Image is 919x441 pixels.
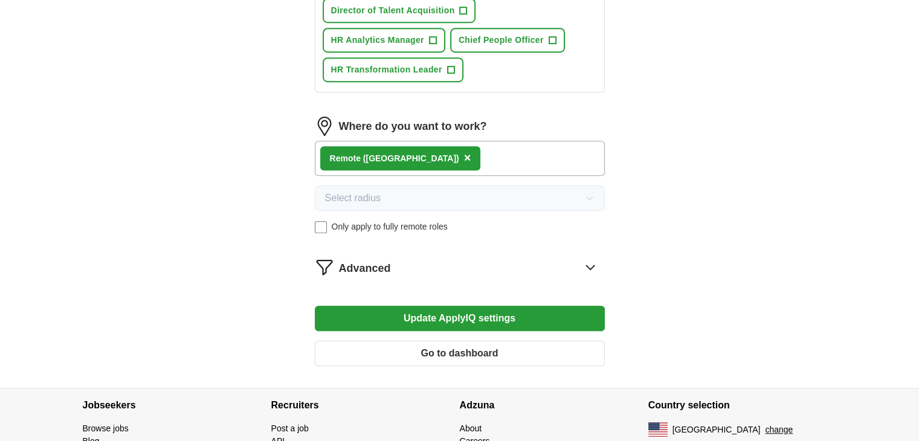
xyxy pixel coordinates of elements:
[464,151,471,164] span: ×
[339,118,487,135] label: Where do you want to work?
[332,220,448,233] span: Only apply to fully remote roles
[83,423,129,433] a: Browse jobs
[330,152,459,165] div: Remote ([GEOGRAPHIC_DATA])
[271,423,309,433] a: Post a job
[459,34,544,47] span: Chief People Officer
[464,149,471,167] button: ×
[323,57,463,82] button: HR Transformation Leader
[460,423,482,433] a: About
[648,388,837,422] h4: Country selection
[331,34,424,47] span: HR Analytics Manager
[672,423,761,436] span: [GEOGRAPHIC_DATA]
[323,28,445,53] button: HR Analytics Manager
[339,260,391,277] span: Advanced
[315,185,605,211] button: Select radius
[450,28,565,53] button: Chief People Officer
[315,117,334,136] img: location.png
[765,423,793,436] button: change
[648,422,668,437] img: US flag
[315,221,327,233] input: Only apply to fully remote roles
[331,4,455,17] span: Director of Talent Acquisition
[315,257,334,277] img: filter
[315,306,605,331] button: Update ApplyIQ settings
[331,63,442,76] span: HR Transformation Leader
[325,191,381,205] span: Select radius
[315,341,605,366] button: Go to dashboard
